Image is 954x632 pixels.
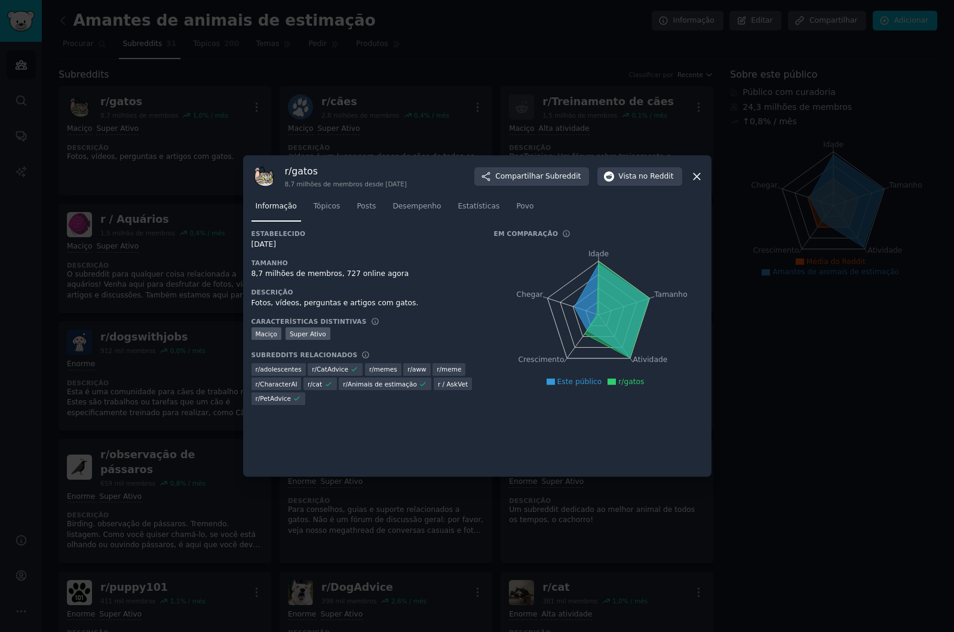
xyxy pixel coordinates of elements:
tspan: Atividade [633,356,667,364]
span: r/ cat [308,380,322,388]
span: Tópicos [314,201,341,212]
tspan: Idade [588,250,608,258]
button: Vistano Reddit [597,167,682,186]
span: r/ memes [369,365,397,373]
span: no Reddit [639,171,673,182]
span: r/ CharacterAI [256,380,297,388]
div: 8,7 milhões de membros desde [DATE] [285,180,407,188]
span: r/ PetAdvice [256,394,291,403]
span: r/adolescentes [256,365,302,373]
span: r/ CatAdvice [312,365,348,373]
a: Povo [512,197,538,222]
tspan: Tamanho [654,290,687,299]
h3: Características distintivas [251,317,367,326]
h3: Tamanho [251,259,477,267]
h3: Subreddits relacionados [251,351,358,359]
div: Maciço [251,327,281,340]
a: Desempenho [388,197,445,222]
font: Compartilhar [495,171,543,182]
div: Super Ativo [286,327,330,340]
h3: Descrição [251,288,477,296]
span: r/ aww [407,365,426,373]
img: Gatos [251,164,277,189]
button: CompartilharSubreddit [474,167,589,186]
tspan: Crescimento [518,356,564,364]
span: r/gatos [618,378,644,386]
h3: Em comparação [494,229,559,238]
div: [DATE] [251,240,477,250]
h3: r/gatos [285,165,407,177]
div: 8,7 milhões de membros, 727 online agora [251,269,477,280]
tspan: Chegar [516,290,543,299]
span: Posts [357,201,376,212]
span: r/Animais de estimação [343,380,417,388]
div: Fotos, vídeos, perguntas e artigos com gatos. [251,298,477,309]
span: Povo [516,201,533,212]
span: Subreddit [545,171,581,182]
a: Tópicos [309,197,345,222]
span: r / AskVet [438,380,468,388]
span: Estatísticas [458,201,500,212]
span: r/ meme [437,365,461,373]
h3: Estabelecido [251,229,477,238]
a: Posts [352,197,380,222]
span: Desempenho [392,201,441,212]
a: Informação [251,197,301,222]
span: Informação [256,201,297,212]
a: Estatísticas [454,197,504,222]
font: Vista [618,171,636,182]
span: Este público [557,378,602,386]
